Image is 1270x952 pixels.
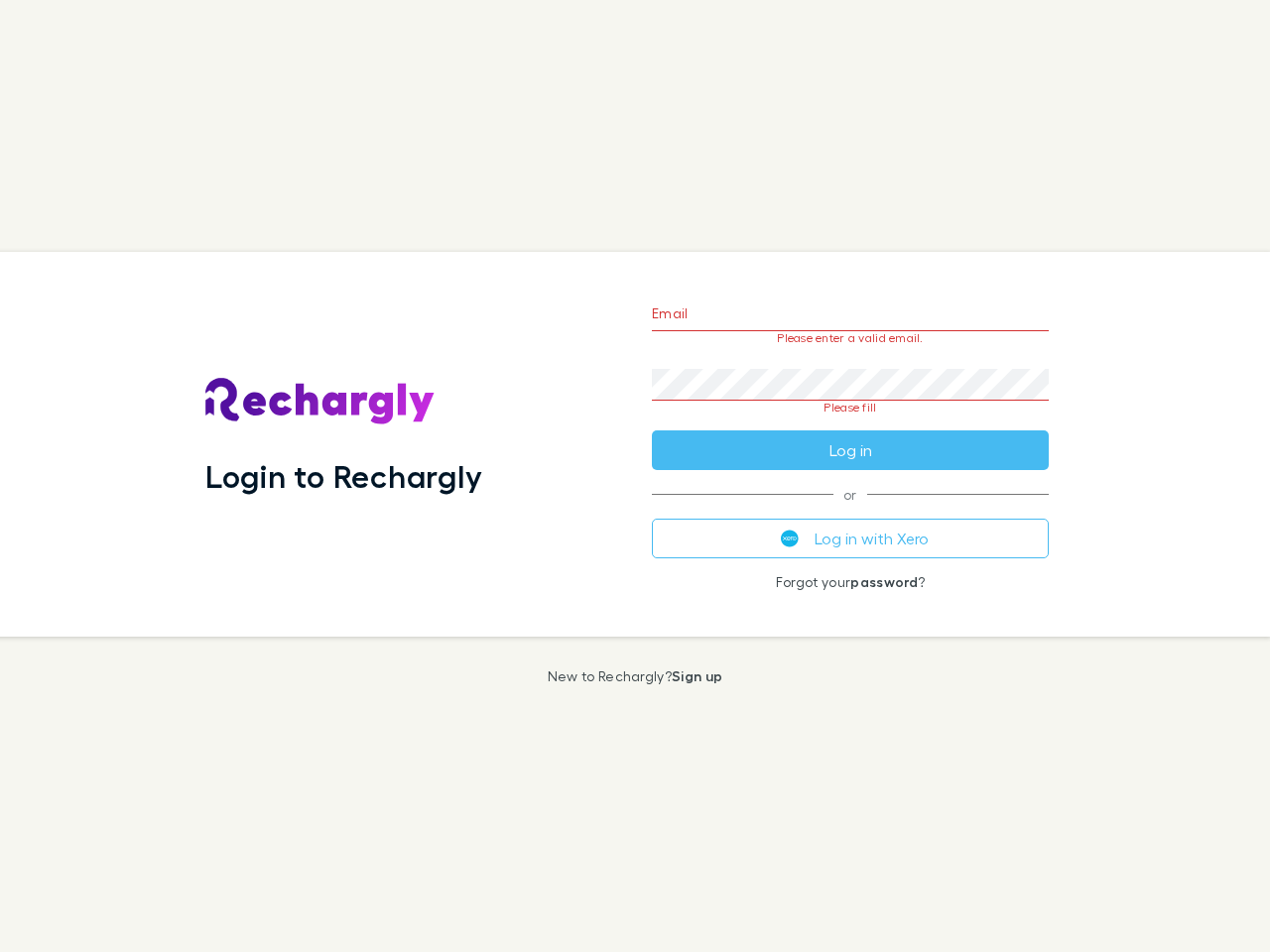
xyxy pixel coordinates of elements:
[652,430,1049,470] button: Log in
[205,457,482,495] h1: Login to Rechargly
[652,401,1049,415] p: Please fill
[652,574,1049,590] p: Forgot your ?
[205,378,436,425] img: Rechargly's Logo
[850,573,918,590] a: password
[652,331,1049,345] p: Please enter a valid email.
[548,668,723,684] p: New to Rechargly?
[781,530,799,547] img: Xero's logo
[652,494,1049,495] span: or
[672,667,722,684] a: Sign up
[652,519,1049,558] button: Log in with Xero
